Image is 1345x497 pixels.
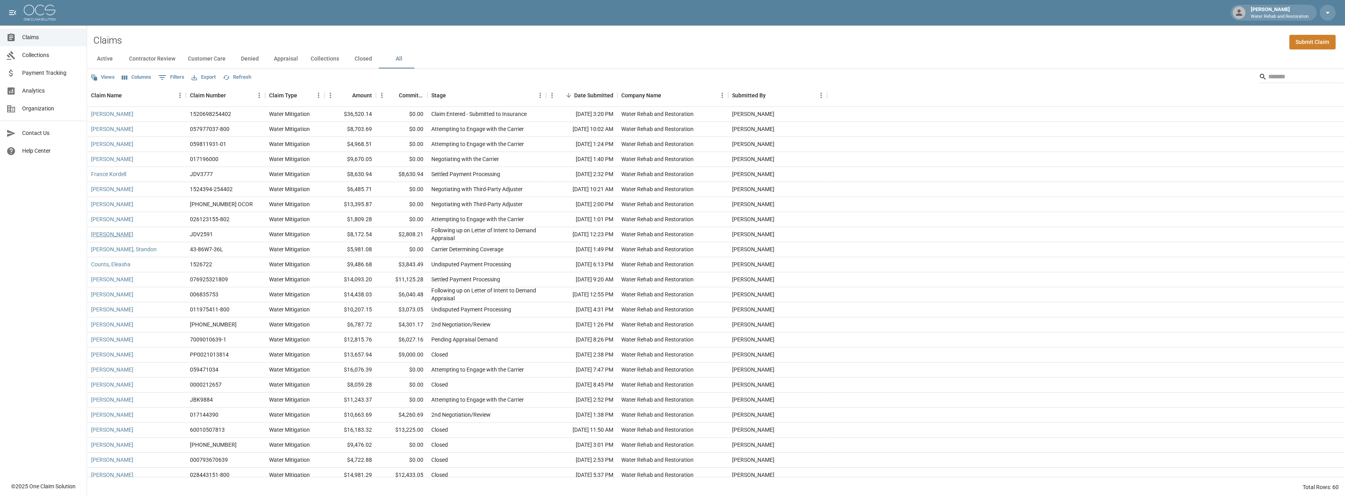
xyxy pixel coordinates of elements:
div: Water Rehab and Restoration [621,275,694,283]
div: Water Rehab and Restoration [621,321,694,328]
button: Sort [661,90,672,101]
div: $16,076.39 [324,362,376,377]
div: Water Mitigation [269,275,310,283]
a: [PERSON_NAME] [91,125,133,133]
div: $4,260.69 [376,408,427,423]
div: $3,843.49 [376,257,427,272]
div: $10,207.15 [324,302,376,317]
button: Menu [546,89,558,101]
div: Claim Entered - Submitted to Insurance [431,110,527,118]
div: $9,486.68 [324,257,376,272]
div: Closed [431,426,448,434]
div: Water Rehab and Restoration [621,366,694,374]
div: Water Mitigation [269,336,310,343]
div: $12,433.05 [376,468,427,483]
div: Submitted By [732,84,766,106]
div: 0000212657 [190,381,222,389]
div: [DATE] 2:52 PM [546,393,617,408]
div: Following up on Letter of Intent to Demand Appraisal [431,226,542,242]
div: [DATE] 9:20 AM [546,272,617,287]
button: Active [87,49,123,68]
a: [PERSON_NAME] [91,290,133,298]
div: Water Mitigation [269,260,310,268]
a: [PERSON_NAME] [91,321,133,328]
div: Terri W [732,260,774,268]
div: Undisputed Payment Processing [431,260,511,268]
div: JDV2591 [190,230,213,238]
div: Terri W [732,471,774,479]
div: Terri W [732,305,774,313]
div: 60010507813 [190,426,225,434]
a: [PERSON_NAME] [91,471,133,479]
div: Water Mitigation [269,200,310,208]
div: Water Rehab and Restoration [621,260,694,268]
a: [PERSON_NAME] [91,381,133,389]
div: Committed Amount [399,84,423,106]
a: [PERSON_NAME] [91,441,133,449]
div: [DATE] 2:38 PM [546,347,617,362]
a: [PERSON_NAME] [91,396,133,404]
button: Menu [174,89,186,101]
div: $4,722.88 [324,453,376,468]
div: Water Rehab and Restoration [621,441,694,449]
div: $13,657.94 [324,347,376,362]
div: $0.00 [376,393,427,408]
a: [PERSON_NAME] [91,230,133,238]
div: Water Rehab and Restoration [621,471,694,479]
button: Views [89,71,117,83]
a: [PERSON_NAME] [91,411,133,419]
div: $0.00 [376,152,427,167]
div: Company Name [617,84,728,106]
div: Water Rehab and Restoration [621,140,694,148]
div: 01-008-872663 [190,441,237,449]
div: Water Rehab and Restoration [621,230,694,238]
a: [PERSON_NAME] [91,456,133,464]
div: Terri W [732,110,774,118]
div: 2nd Negotiation/Review [431,321,491,328]
div: Terri W [732,290,774,298]
div: PP0021013814 [190,351,229,359]
div: Water Rehab and Restoration [621,396,694,404]
div: $0.00 [376,137,427,152]
div: Water Rehab and Restoration [621,245,694,253]
div: Water Rehab and Restoration [621,381,694,389]
div: [PERSON_NAME] [1248,6,1312,20]
button: Sort [341,90,352,101]
button: Sort [226,90,237,101]
button: open drawer [5,5,21,21]
img: ocs-logo-white-transparent.png [24,5,55,21]
a: [PERSON_NAME] [91,110,133,118]
div: 01-008-967942 OCOR [190,200,253,208]
div: Pending Appraisal Demand [431,336,498,343]
button: Refresh [221,71,253,83]
div: $10,663.69 [324,408,376,423]
div: Terri W [732,381,774,389]
button: Sort [563,90,574,101]
div: Submitted By [728,84,827,106]
div: Attempting to Engage with the Carrier [431,366,524,374]
div: [DATE] 1:24 PM [546,137,617,152]
div: [DATE] 1:40 PM [546,152,617,167]
div: Water Rehab and Restoration [621,155,694,163]
div: Terri W [732,456,774,464]
div: $0.00 [376,377,427,393]
div: $0.00 [376,242,427,257]
div: 000793670639 [190,456,228,464]
a: [PERSON_NAME] [91,155,133,163]
div: Company Name [621,84,661,106]
div: [DATE] 8:26 PM [546,332,617,347]
div: Claim Type [265,84,324,106]
button: Sort [446,90,457,101]
div: $11,243.37 [324,393,376,408]
button: Sort [388,90,399,101]
div: [DATE] 10:21 AM [546,182,617,197]
div: $4,301.17 [376,317,427,332]
button: Contractor Review [123,49,182,68]
p: Water Rehab and Restoration [1251,13,1309,20]
div: $3,073.05 [376,302,427,317]
div: [DATE] 3:20 PM [546,107,617,122]
div: Water Rehab and Restoration [621,170,694,178]
div: Water Mitigation [269,321,310,328]
div: Committed Amount [376,84,427,106]
div: $0.00 [376,362,427,377]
